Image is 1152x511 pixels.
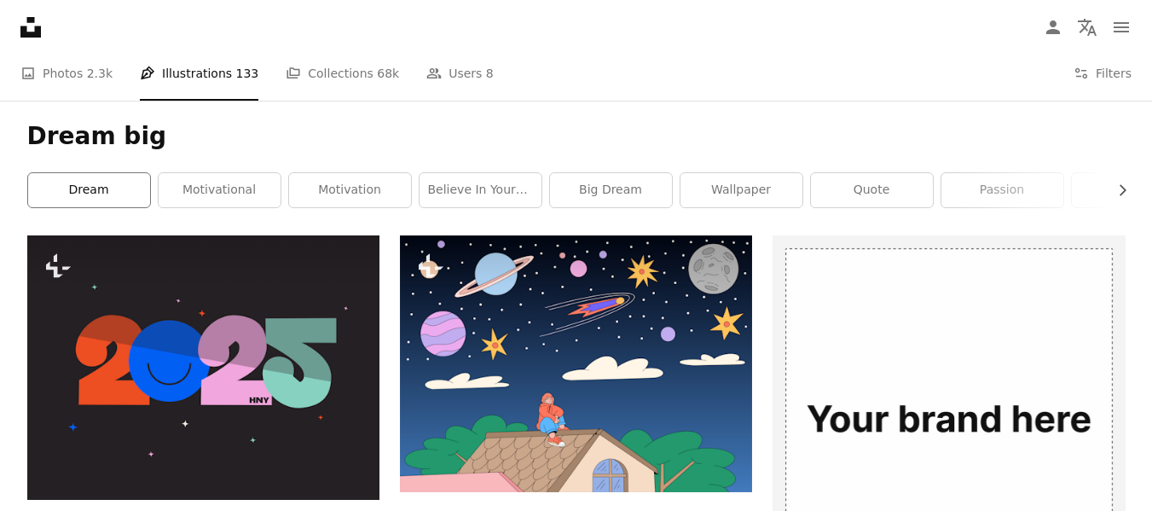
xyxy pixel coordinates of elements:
[27,360,379,375] a: A happy new year's card with a smiley face
[400,356,752,371] a: A person sitting on the roof of a house
[1074,46,1132,101] button: Filters
[377,64,399,83] span: 68k
[420,173,541,207] a: believe in yourself
[400,235,752,492] img: A person sitting on the roof of a house
[680,173,802,207] a: wallpaper
[87,64,113,83] span: 2.3k
[550,173,672,207] a: big dream
[27,235,379,500] img: A happy new year's card with a smiley face
[1070,10,1104,44] button: Language
[20,17,41,38] a: Home — Unsplash
[1104,10,1138,44] button: Menu
[426,46,494,101] a: Users 8
[941,173,1063,207] a: passion
[1036,10,1070,44] a: Log in / Sign up
[159,173,281,207] a: motivational
[1107,173,1126,207] button: scroll list to the right
[28,173,150,207] a: dream
[811,173,933,207] a: quote
[20,46,113,101] a: Photos 2.3k
[289,173,411,207] a: motivation
[286,46,399,101] a: Collections 68k
[27,121,1126,152] h1: Dream big
[486,64,494,83] span: 8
